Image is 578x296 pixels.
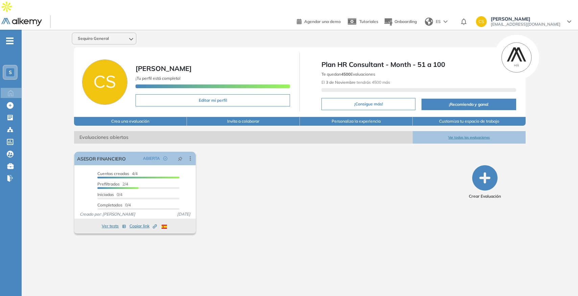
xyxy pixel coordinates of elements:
[321,59,516,70] span: Plan HR Consultant - Month - 51 a 100
[129,223,157,229] span: Copiar link
[82,59,127,105] img: Foto de perfil
[394,19,417,24] span: Onboarding
[359,19,378,24] span: Tutoriales
[469,193,501,199] span: Crear Evaluación
[136,64,192,73] span: [PERSON_NAME]
[1,18,42,26] img: Logo
[78,36,109,41] span: Sequiro General
[97,192,122,197] span: 0/4
[178,156,183,161] span: pushpin
[77,152,125,165] a: ASESOR FINANCIERO
[436,19,441,25] span: ES
[413,117,526,126] button: Customiza tu espacio de trabajo
[321,72,375,77] span: Te quedan Evaluaciones
[163,156,167,161] span: check-circle
[300,117,413,126] button: Personaliza la experiencia
[469,165,501,199] button: Crear Evaluación
[491,22,560,27] span: [EMAIL_ADDRESS][DOMAIN_NAME]
[422,99,516,110] button: ¡Recomienda y gana!
[443,20,448,23] img: arrow
[456,218,578,296] iframe: Chat Widget
[6,40,14,42] i: -
[77,211,138,217] span: Creado por: [PERSON_NAME]
[173,153,188,164] button: pushpin
[136,76,180,81] span: ¡Tu perfil está completo!
[384,15,417,29] button: Onboarding
[129,222,157,230] button: Copiar link
[326,80,356,85] b: 3 de Noviembre
[74,117,187,126] button: Crea una evaluación
[413,131,526,144] button: Ver todas las evaluaciones
[102,222,126,230] button: Ver tests
[136,94,290,106] button: Editar mi perfil
[143,155,160,162] span: ABIERTA
[97,181,120,187] span: Prefiltrados
[97,202,122,207] span: Completados
[187,117,300,126] button: Invita a colaborar
[9,70,12,75] span: S
[97,181,128,187] span: 2/4
[491,16,560,22] span: [PERSON_NAME]
[456,218,578,296] div: Widget de chat
[321,80,390,85] span: El tendrás 4500 más
[74,131,413,144] span: Evaluaciones abiertas
[341,72,351,77] b: 4500
[425,18,433,26] img: world
[297,17,341,25] a: Agendar una demo
[97,171,129,176] span: Cuentas creadas
[97,192,114,197] span: Iniciadas
[97,202,131,207] span: 0/4
[304,19,341,24] span: Agendar una demo
[346,13,378,30] a: Tutoriales
[162,225,167,229] img: ESP
[174,211,193,217] span: [DATE]
[97,171,138,176] span: 4/4
[321,98,415,110] button: ¡Consigue más!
